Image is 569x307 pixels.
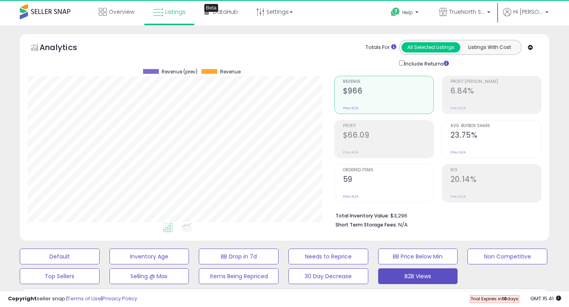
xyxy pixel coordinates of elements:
span: Revenue [220,69,241,75]
b: Total Inventory Value: [335,212,389,219]
span: TrueNorth Select | [GEOGRAPHIC_DATA] [449,8,485,16]
h2: 23.75% [450,131,541,141]
button: Items Being Repriced [199,268,279,284]
a: Hi [PERSON_NAME] [503,8,548,26]
a: Terms of Use [68,295,101,302]
h2: 59 [343,175,433,185]
button: Inventory Age [109,249,189,264]
span: Listings [165,8,186,16]
span: Revenue (prev) [162,69,198,75]
span: DataHub [213,8,238,16]
h5: Analytics [40,42,92,55]
div: seller snap | | [8,295,137,303]
button: BB Drop in 7d [199,249,279,264]
button: Selling @ Max [109,268,189,284]
li: $3,296 [335,210,535,220]
strong: Copyright [8,295,37,302]
span: Revenue [343,80,433,84]
b: 10 [502,296,507,302]
h2: $66.09 [343,131,433,141]
div: Include Returns [393,59,458,68]
button: All Selected Listings [401,42,460,52]
button: Top Sellers [20,268,100,284]
button: Non Competitive [467,249,547,264]
span: ROI [450,168,541,172]
a: Help [384,1,426,26]
span: Profit [343,124,433,128]
h2: 20.14% [450,175,541,185]
div: Tooltip anchor [204,4,218,12]
span: 2025-09-12 15:41 GMT [530,295,561,302]
h2: 6.84% [450,86,541,97]
small: Prev: N/A [343,106,358,110]
span: Profit [PERSON_NAME] [450,80,541,84]
span: Overview [109,8,134,16]
span: Hi [PERSON_NAME] [513,8,543,16]
small: Prev: N/A [450,106,466,110]
button: B2B Views [378,268,458,284]
a: Privacy Policy [102,295,137,302]
span: Avg. Buybox Share [450,124,541,128]
span: Ordered Items [343,168,433,172]
button: 30 Day Decrease [288,268,368,284]
div: Totals For [366,44,396,51]
button: Needs to Reprice [288,249,368,264]
small: Prev: N/A [343,194,358,199]
h2: $966 [343,86,433,97]
b: Short Term Storage Fees: [335,221,397,228]
small: Prev: N/A [450,150,466,155]
span: Help [402,9,413,16]
button: BB Price Below Min [378,249,458,264]
span: Trial Expires in days [471,296,518,302]
button: Listings With Cost [460,42,519,52]
small: Prev: N/A [343,150,358,155]
small: Prev: N/A [450,194,466,199]
span: N/A [398,221,408,228]
i: Get Help [390,7,400,17]
button: Default [20,249,100,264]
